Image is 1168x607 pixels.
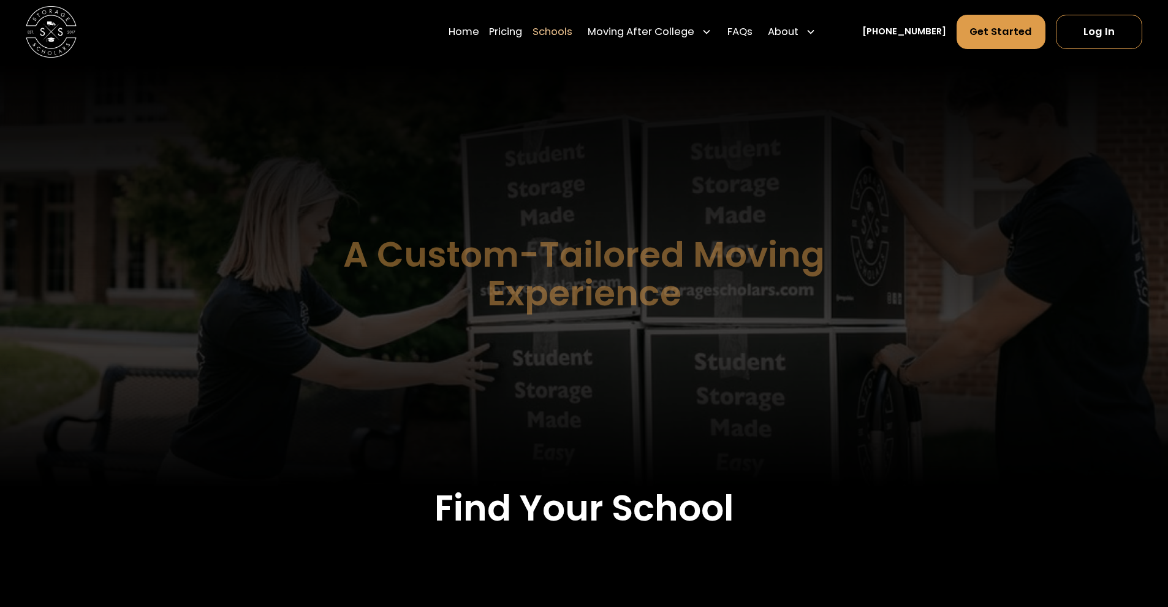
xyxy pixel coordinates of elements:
[727,14,753,50] a: FAQs
[533,14,572,50] a: Schools
[26,6,77,57] img: Storage Scholars main logo
[588,25,694,40] div: Moving After College
[278,235,890,313] h1: A Custom-Tailored Moving Experience
[763,14,822,50] div: About
[449,14,479,50] a: Home
[768,25,798,40] div: About
[125,487,1043,530] h2: Find Your School
[1056,15,1143,49] a: Log In
[489,14,522,50] a: Pricing
[957,15,1046,49] a: Get Started
[583,14,718,50] div: Moving After College
[862,25,946,39] a: [PHONE_NUMBER]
